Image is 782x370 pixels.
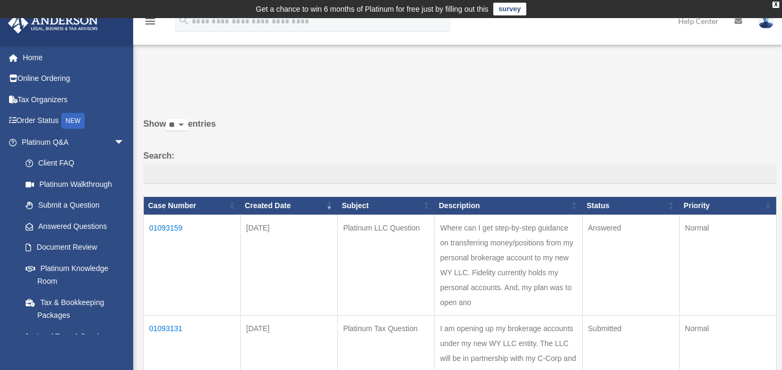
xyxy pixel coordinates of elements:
[582,196,679,215] th: Status: activate to sort column ascending
[338,196,435,215] th: Subject: activate to sort column ascending
[435,196,583,215] th: Description: activate to sort column ascending
[338,215,435,315] td: Platinum LLC Question
[15,237,135,258] a: Document Review
[582,215,679,315] td: Answered
[5,13,101,34] img: Anderson Advisors Platinum Portal
[61,113,85,129] div: NEW
[144,19,157,28] a: menu
[758,13,774,29] img: User Pic
[15,326,135,360] a: Land Trust & Deed Forum
[143,149,777,184] label: Search:
[15,195,135,216] a: Submit a Question
[435,215,583,315] td: Where can I get step-by-step guidance on transferring money/positions from my personal brokerage ...
[15,216,130,237] a: Answered Questions
[7,47,141,68] a: Home
[15,292,135,326] a: Tax & Bookkeeping Packages
[178,14,190,26] i: search
[143,163,777,184] input: Search:
[7,110,141,132] a: Order StatusNEW
[15,174,135,195] a: Platinum Walkthrough
[679,215,776,315] td: Normal
[15,258,135,292] a: Platinum Knowledge Room
[7,68,141,89] a: Online Ordering
[143,117,777,142] label: Show entries
[7,131,135,153] a: Platinum Q&Aarrow_drop_down
[7,89,141,110] a: Tax Organizers
[241,196,338,215] th: Created Date: activate to sort column ascending
[144,15,157,28] i: menu
[241,215,338,315] td: [DATE]
[772,2,779,8] div: close
[15,153,135,174] a: Client FAQ
[679,196,776,215] th: Priority: activate to sort column ascending
[144,196,241,215] th: Case Number: activate to sort column ascending
[144,215,241,315] td: 01093159
[114,131,135,153] span: arrow_drop_down
[256,3,488,15] div: Get a chance to win 6 months of Platinum for free just by filling out this
[493,3,526,15] a: survey
[166,119,188,131] select: Showentries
